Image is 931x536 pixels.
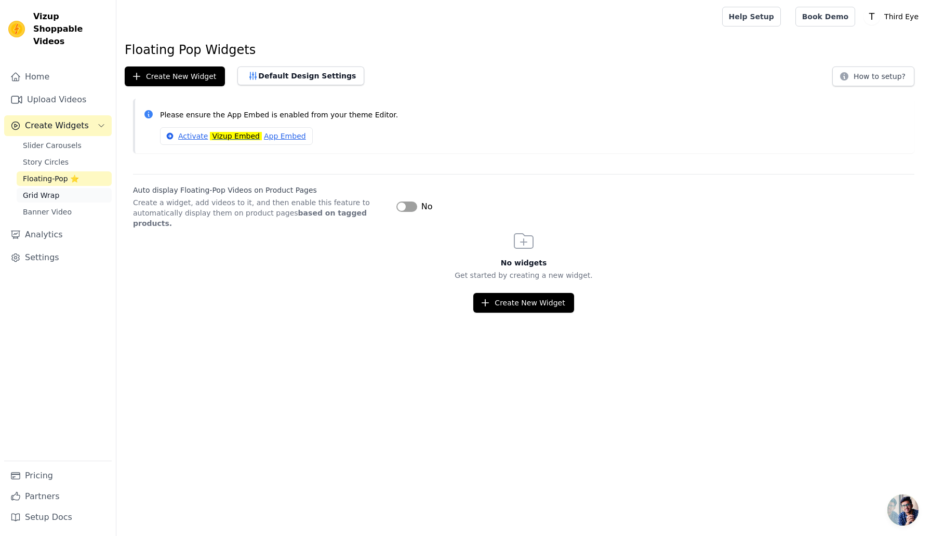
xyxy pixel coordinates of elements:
p: Get started by creating a new widget. [116,270,931,280]
button: How to setup? [832,66,914,86]
a: Home [4,66,112,87]
a: Upload Videos [4,89,112,110]
p: Create a widget, add videos to it, and then enable this feature to automatically display them on ... [133,197,388,229]
a: Floating-Pop ⭐ [17,171,112,186]
h3: No widgets [116,258,931,268]
p: Third Eye [880,7,923,26]
a: Banner Video [17,205,112,219]
p: Please ensure the App Embed is enabled from your theme Editor. [160,109,906,121]
text: T [869,11,875,22]
a: Analytics [4,224,112,245]
span: Grid Wrap [23,190,59,200]
a: ActivateVizup EmbedApp Embed [160,127,313,145]
label: Auto display Floating-Pop Videos on Product Pages [133,185,388,195]
a: Pricing [4,465,112,486]
a: Settings [4,247,112,268]
a: Book Demo [795,7,855,26]
span: Create Widgets [25,119,89,132]
button: Default Design Settings [237,66,364,85]
span: No [421,200,433,213]
span: Banner Video [23,207,72,217]
a: Help Setup [722,7,781,26]
mark: Vizup Embed [210,132,262,140]
a: Setup Docs [4,507,112,528]
button: Create New Widget [473,293,574,313]
a: Story Circles [17,155,112,169]
h1: Floating Pop Widgets [125,42,923,58]
div: Open chat [887,494,919,526]
span: Vizup Shoppable Videos [33,10,108,48]
span: Floating-Pop ⭐ [23,173,79,184]
button: No [396,200,433,213]
a: How to setup? [832,74,914,84]
a: Slider Carousels [17,138,112,153]
span: Slider Carousels [23,140,82,151]
strong: based on tagged products. [133,209,367,227]
button: T Third Eye [863,7,923,26]
img: Vizup [8,21,25,37]
button: Create Widgets [4,115,112,136]
span: Story Circles [23,157,69,167]
a: Grid Wrap [17,188,112,203]
button: Create New Widget [125,66,225,86]
a: Partners [4,486,112,507]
